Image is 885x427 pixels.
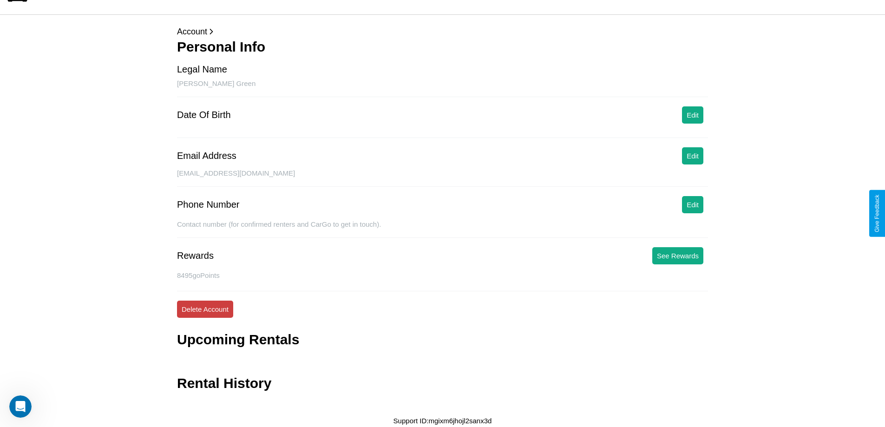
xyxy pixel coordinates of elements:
[682,147,703,164] button: Edit
[177,220,708,238] div: Contact number (for confirmed renters and CarGo to get in touch).
[177,39,708,55] h3: Personal Info
[874,195,880,232] div: Give Feedback
[177,332,299,348] h3: Upcoming Rentals
[652,247,703,264] button: See Rewards
[177,269,708,282] p: 8495 goPoints
[393,414,492,427] p: Support ID: mgixm6jhojl2sanx3d
[177,151,236,161] div: Email Address
[9,395,32,418] iframe: Intercom live chat
[177,24,708,39] p: Account
[682,106,703,124] button: Edit
[682,196,703,213] button: Edit
[177,79,708,97] div: [PERSON_NAME] Green
[177,199,240,210] div: Phone Number
[177,375,271,391] h3: Rental History
[177,169,708,187] div: [EMAIL_ADDRESS][DOMAIN_NAME]
[177,110,231,120] div: Date Of Birth
[177,64,227,75] div: Legal Name
[177,301,233,318] button: Delete Account
[177,250,214,261] div: Rewards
